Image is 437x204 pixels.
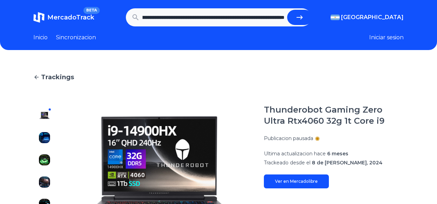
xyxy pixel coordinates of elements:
h1: Thunderobot Gaming Zero Ultra Rtx4060 32g 1t Core i9 [264,104,404,127]
a: MercadoTrackBETA [33,12,94,23]
img: Thunderobot Gaming Zero Ultra Rtx4060 32g 1t Core i9 [39,177,50,188]
span: 8 de [PERSON_NAME], 2024 [312,160,382,166]
p: Publicacion pausada [264,135,313,142]
a: Inicio [33,33,48,42]
img: Thunderobot Gaming Zero Ultra Rtx4060 32g 1t Core i9 [39,110,50,121]
img: MercadoTrack [33,12,44,23]
a: Trackings [33,72,404,82]
span: BETA [83,7,100,14]
img: Thunderobot Gaming Zero Ultra Rtx4060 32g 1t Core i9 [39,154,50,165]
img: Argentina [331,15,340,20]
a: Ver en Mercadolibre [264,174,329,188]
span: 6 meses [327,150,348,157]
a: Sincronizacion [56,33,96,42]
img: Thunderobot Gaming Zero Ultra Rtx4060 32g 1t Core i9 [39,132,50,143]
span: Ultima actualizacion hace [264,150,326,157]
span: Trackeado desde el [264,160,310,166]
span: Trackings [41,72,74,82]
span: MercadoTrack [47,14,94,21]
button: Iniciar sesion [369,33,404,42]
button: [GEOGRAPHIC_DATA] [331,13,404,22]
span: [GEOGRAPHIC_DATA] [341,13,404,22]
